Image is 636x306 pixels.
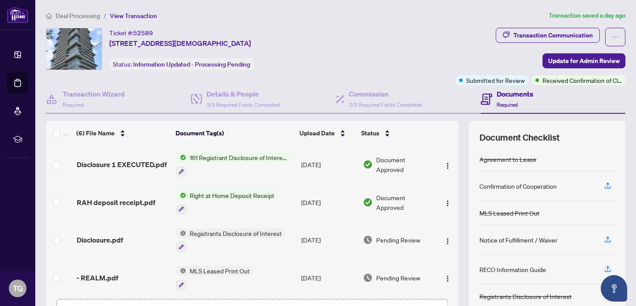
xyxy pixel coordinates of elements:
[299,128,335,138] span: Upload Date
[497,101,518,108] span: Required
[358,121,434,146] th: Status
[444,162,451,169] img: Logo
[63,89,125,99] h4: Transaction Wizard
[176,153,291,176] button: Status Icon161 Registrant Disclosure of Interest - Disposition ofProperty
[363,198,373,207] img: Document Status
[548,54,620,68] span: Update for Admin Review
[479,181,557,191] div: Confirmation of Cooperation
[542,75,622,85] span: Received Confirmation of Closing
[176,266,186,276] img: Status Icon
[298,183,359,221] td: [DATE]
[363,273,373,283] img: Document Status
[77,235,123,245] span: Disclosure.pdf
[176,266,253,290] button: Status IconMLS Leased Print Out
[466,75,525,85] span: Submitted for Review
[77,159,167,170] span: Disclosure 1 EXECUTED.pdf
[176,190,186,200] img: Status Icon
[176,153,186,162] img: Status Icon
[298,259,359,297] td: [DATE]
[109,58,254,70] div: Status:
[298,146,359,183] td: [DATE]
[109,28,153,38] div: Ticket #:
[133,60,250,68] span: Information Updated - Processing Pending
[363,160,373,169] img: Document Status
[176,228,285,252] button: Status IconRegistrants Disclosure of Interest
[479,235,557,245] div: Notice of Fulfillment / Waiver
[110,12,157,20] span: View Transaction
[296,121,357,146] th: Upload Date
[376,235,420,245] span: Pending Review
[441,233,455,247] button: Logo
[496,28,600,43] button: Transaction Communication
[376,155,433,174] span: Document Approved
[186,190,278,200] span: Right at Home Deposit Receipt
[444,238,451,245] img: Logo
[444,275,451,282] img: Logo
[73,121,172,146] th: (6) File Name
[133,29,153,37] span: 52589
[13,282,23,295] span: TG
[349,101,422,108] span: 2/2 Required Fields Completed
[46,28,102,70] img: IMG-C12358559_1.jpg
[497,89,533,99] h4: Documents
[376,193,433,212] span: Document Approved
[601,275,627,302] button: Open asap
[441,271,455,285] button: Logo
[441,195,455,209] button: Logo
[441,157,455,172] button: Logo
[76,128,115,138] span: (6) File Name
[513,28,593,42] div: Transaction Communication
[349,89,422,99] h4: Commission
[104,11,106,21] li: /
[363,235,373,245] img: Document Status
[109,38,251,49] span: [STREET_ADDRESS][DEMOGRAPHIC_DATA]
[172,121,296,146] th: Document Tag(s)
[186,153,291,162] span: 161 Registrant Disclosure of Interest - Disposition ofProperty
[479,131,560,144] span: Document Checklist
[206,101,280,108] span: 3/3 Required Fields Completed
[46,13,52,19] span: home
[186,266,253,276] span: MLS Leased Print Out
[77,197,155,208] span: RAH deposit receipt.pdf
[63,101,84,108] span: Required
[77,272,118,283] span: - REALM.pdf
[479,208,539,218] div: MLS Leased Print Out
[361,128,379,138] span: Status
[56,12,100,20] span: Deal Processing
[444,200,451,207] img: Logo
[479,265,546,274] div: RECO Information Guide
[479,291,572,301] div: Registrants Disclosure of Interest
[542,53,625,68] button: Update for Admin Review
[298,221,359,259] td: [DATE]
[206,89,280,99] h4: Details & People
[612,34,618,40] span: ellipsis
[186,228,285,238] span: Registrants Disclosure of Interest
[176,228,186,238] img: Status Icon
[479,154,536,164] div: Agreement to Lease
[376,273,420,283] span: Pending Review
[7,7,28,23] img: logo
[549,11,625,21] article: Transaction saved a day ago
[176,190,278,214] button: Status IconRight at Home Deposit Receipt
